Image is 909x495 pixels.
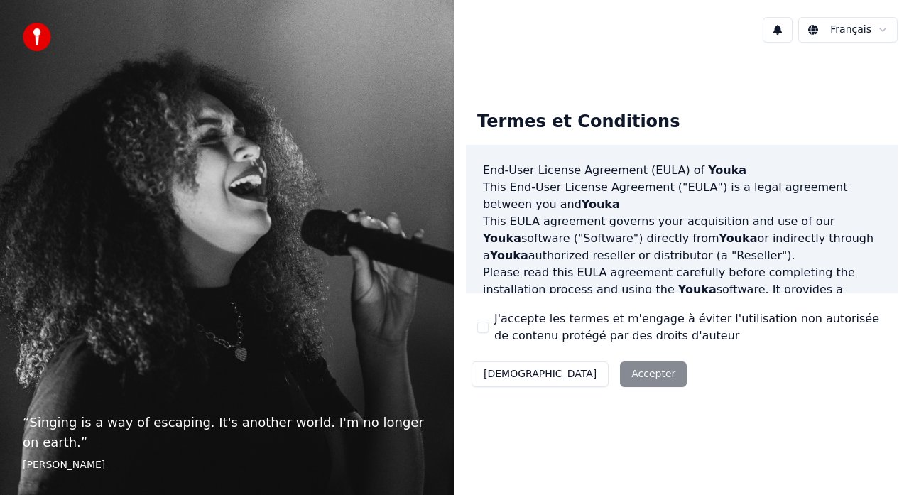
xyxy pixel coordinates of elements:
[582,197,620,211] span: Youka
[23,458,432,472] footer: [PERSON_NAME]
[472,361,609,387] button: [DEMOGRAPHIC_DATA]
[466,99,691,145] div: Termes et Conditions
[483,213,881,264] p: This EULA agreement governs your acquisition and use of our software ("Software") directly from o...
[708,163,746,177] span: Youka
[23,23,51,51] img: youka
[483,179,881,213] p: This End-User License Agreement ("EULA") is a legal agreement between you and
[494,310,886,344] label: J'accepte les termes et m'engage à éviter l'utilisation non autorisée de contenu protégé par des ...
[23,413,432,452] p: “ Singing is a way of escaping. It's another world. I'm no longer on earth. ”
[490,249,528,262] span: Youka
[483,162,881,179] h3: End-User License Agreement (EULA) of
[678,283,717,296] span: Youka
[719,232,758,245] span: Youka
[483,232,521,245] span: Youka
[483,264,881,332] p: Please read this EULA agreement carefully before completing the installation process and using th...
